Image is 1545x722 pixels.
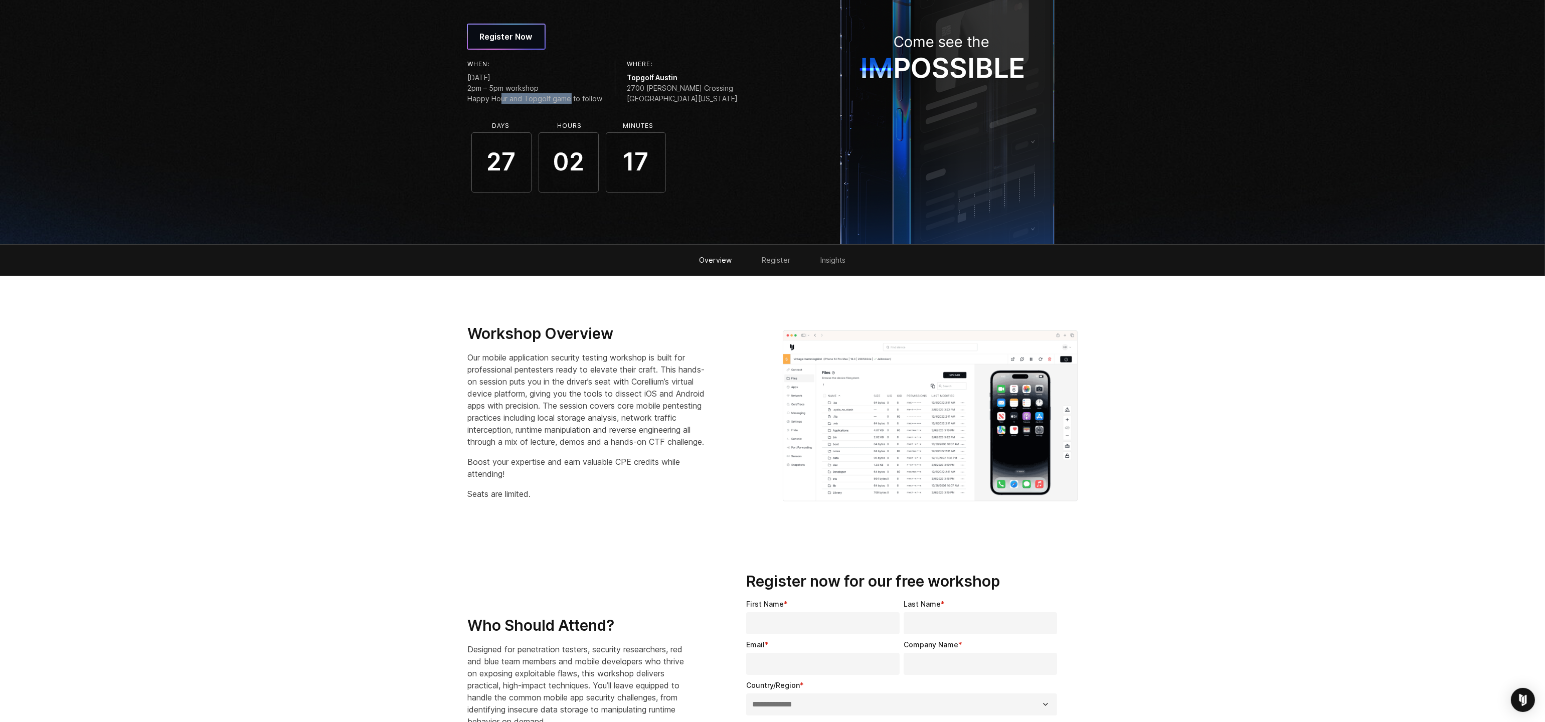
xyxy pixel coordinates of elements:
p: Seats are limited. [468,488,713,500]
span: 2pm – 5pm workshop Happy Hour and Topgolf game to follow [468,83,603,104]
li: Minutes [608,122,668,129]
span: Last Name [904,600,941,608]
a: Insights [820,256,846,264]
span: 17 [606,132,666,193]
h3: Who Should Attend? [468,616,686,635]
span: Email [746,640,765,649]
h3: Workshop Overview [468,324,713,343]
a: Register [762,256,790,264]
a: Overview [699,256,732,264]
span: 2700 [PERSON_NAME] Crossing [GEOGRAPHIC_DATA][US_STATE] [627,83,738,104]
span: Topgolf Austin [627,72,738,83]
h6: When: [468,61,603,68]
li: Days [471,122,531,129]
h6: Where: [627,61,738,68]
span: 02 [539,132,599,193]
span: Register Now [480,31,533,43]
div: Open Intercom Messenger [1511,688,1535,712]
span: 27 [471,132,532,193]
li: Hours [540,122,600,129]
span: [DATE] [468,72,603,83]
span: Boost your expertise and earn valuable CPE credits while attending! [468,457,680,479]
p: Our mobile application security testing workshop is built for professional pentesters ready to el... [468,351,713,448]
span: Company Name [904,640,958,649]
a: Register Now [468,25,545,49]
span: First Name [746,600,784,608]
span: Country/Region [746,681,800,689]
h3: Register now for our free workshop [746,572,1062,591]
